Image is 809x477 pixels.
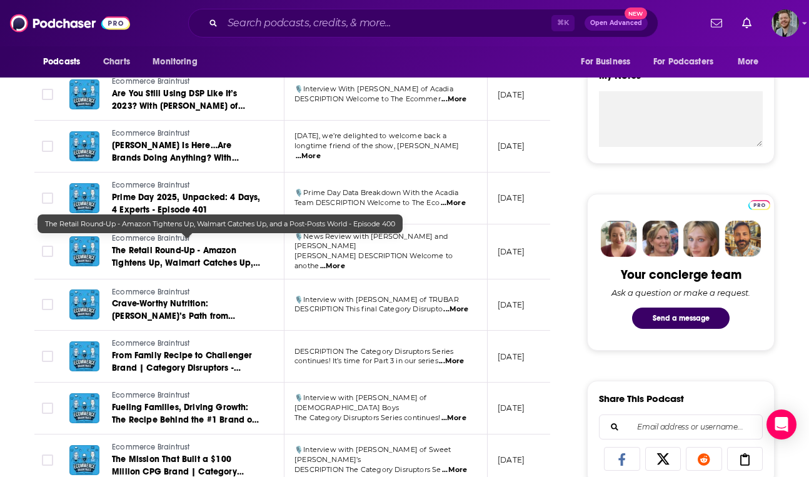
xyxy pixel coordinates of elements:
[653,53,713,71] span: For Podcasters
[294,347,453,356] span: DESCRIPTION The Category Disruptors Series
[441,94,466,104] span: ...More
[112,350,252,398] span: From Family Recipe to Challenger Brand | Category Disruptors - [PERSON_NAME] of Daily Crunch - Ep...
[112,129,189,138] span: Ecommerce Braintrust
[442,465,467,475] span: ...More
[498,351,525,362] p: [DATE]
[112,233,262,244] a: Ecommerce Braintrust
[498,454,525,465] p: [DATE]
[112,140,247,188] span: [PERSON_NAME] Is Here…Are Brands Doing Anything? With [PERSON_NAME] From Stratably - Episode 402
[112,443,189,451] span: Ecommerce Braintrust
[112,77,189,86] span: Ecommerce Braintrust
[112,298,239,359] span: Crave-Worthy Nutrition: [PERSON_NAME]’s Path from Concept to Shelf | Category Disruptors - [PERSO...
[112,349,262,374] a: From Family Recipe to Challenger Brand | Category Disruptors - [PERSON_NAME] of Daily Crunch - Ep...
[112,391,189,399] span: Ecommerce Braintrust
[572,50,646,74] button: open menu
[737,13,756,34] a: Show notifications dropdown
[95,50,138,74] a: Charts
[632,308,730,329] button: Send a message
[296,151,321,161] span: ...More
[599,393,684,404] h3: Share This Podcast
[645,50,731,74] button: open menu
[771,9,799,37] span: Logged in as bob48022
[42,351,53,362] span: Toggle select row
[294,141,459,150] span: longtime friend of the show, [PERSON_NAME]
[590,20,642,26] span: Open Advanced
[294,198,440,207] span: Team DESCRIPTION Welcome to The Eco
[725,221,761,257] img: Jon Profile
[683,221,720,257] img: Jules Profile
[441,413,466,423] span: ...More
[43,53,80,71] span: Podcasts
[112,402,259,475] span: Fueling Families, Driving Growth: The Recipe Behind the #1 Brand on Instacart | Category Disrupto...
[112,298,262,323] a: Crave-Worthy Nutrition: [PERSON_NAME]’s Path from Concept to Shelf | Category Disruptors - [PERSO...
[599,414,763,439] div: Search followers
[10,11,130,35] img: Podchaser - Follow, Share and Rate Podcasts
[294,465,441,474] span: DESCRIPTION The Category Disruptors Se
[621,267,741,283] div: Your concierge team
[439,356,464,366] span: ...More
[601,221,637,257] img: Sydney Profile
[294,393,426,412] span: 🎙️Interview with [PERSON_NAME] of [DEMOGRAPHIC_DATA] Boys
[581,53,630,71] span: For Business
[642,221,678,257] img: Barbara Profile
[294,94,441,103] span: DESCRIPTION Welcome to The Ecommer
[729,50,775,74] button: open menu
[112,234,189,243] span: Ecommerce Braintrust
[144,50,213,74] button: open menu
[585,16,648,31] button: Open AdvancedNew
[153,53,197,71] span: Monitoring
[42,193,53,204] span: Toggle select row
[112,287,262,298] a: Ecommerce Braintrust
[294,251,453,270] span: [PERSON_NAME] DESCRIPTION Welcome to anothe
[112,390,262,401] a: Ecommerce Braintrust
[42,454,53,466] span: Toggle select row
[498,246,525,257] p: [DATE]
[294,295,459,304] span: 🎙️Interview with [PERSON_NAME] of TRUBAR
[112,288,189,296] span: Ecommerce Braintrust
[625,8,647,19] span: New
[42,299,53,310] span: Toggle select row
[112,128,262,139] a: Ecommerce Braintrust
[294,232,448,251] span: 🎙️News Review with [PERSON_NAME] and [PERSON_NAME]
[42,246,53,257] span: Toggle select row
[498,403,525,413] p: [DATE]
[748,198,770,210] a: Pro website
[441,198,466,208] span: ...More
[610,415,752,439] input: Email address or username...
[551,15,575,31] span: ⌘ K
[771,9,799,37] img: User Profile
[738,53,759,71] span: More
[112,191,262,216] a: Prime Day 2025, Unpacked: 4 Days, 4 Experts - Episode 401
[599,69,763,91] label: My Notes
[112,442,262,453] a: Ecommerce Braintrust
[294,304,443,313] span: DESCRIPTION This final Category Disrupto
[727,447,763,471] a: Copy Link
[686,447,722,471] a: Share on Reddit
[188,9,658,38] div: Search podcasts, credits, & more...
[112,401,262,426] a: Fueling Families, Driving Growth: The Recipe Behind the #1 Brand on Instacart | Category Disrupto...
[604,447,640,471] a: Share on Facebook
[294,131,446,140] span: [DATE], we’re delighted to welcome back a
[112,192,261,215] span: Prime Day 2025, Unpacked: 4 Days, 4 Experts - Episode 401
[294,356,438,365] span: continues! It’s time for Part 3 in our series
[498,141,525,151] p: [DATE]
[112,181,189,189] span: Ecommerce Braintrust
[294,188,458,197] span: 🎙️Prime Day Data Breakdown With the Acadia
[611,288,750,298] div: Ask a question or make a request.
[112,139,262,164] a: [PERSON_NAME] Is Here…Are Brands Doing Anything? With [PERSON_NAME] From Stratably - Episode 402
[112,339,189,348] span: Ecommerce Braintrust
[112,338,262,349] a: Ecommerce Braintrust
[766,409,796,439] div: Open Intercom Messenger
[112,244,262,269] a: The Retail Round-Up - Amazon Tightens Up, Walmart Catches Up, and a Post-Posts World - Episode 400
[42,403,53,414] span: Toggle select row
[645,447,681,471] a: Share on X/Twitter
[34,50,96,74] button: open menu
[294,445,451,464] span: 🎙️Interview with [PERSON_NAME] of Sweet [PERSON_NAME]’s
[112,88,245,124] span: Are You Still Using DSP Like It’s 2023? With [PERSON_NAME] of Acadia - Episode 403
[42,89,53,100] span: Toggle select row
[443,304,468,314] span: ...More
[706,13,727,34] a: Show notifications dropdown
[112,76,262,88] a: Ecommerce Braintrust
[42,141,53,152] span: Toggle select row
